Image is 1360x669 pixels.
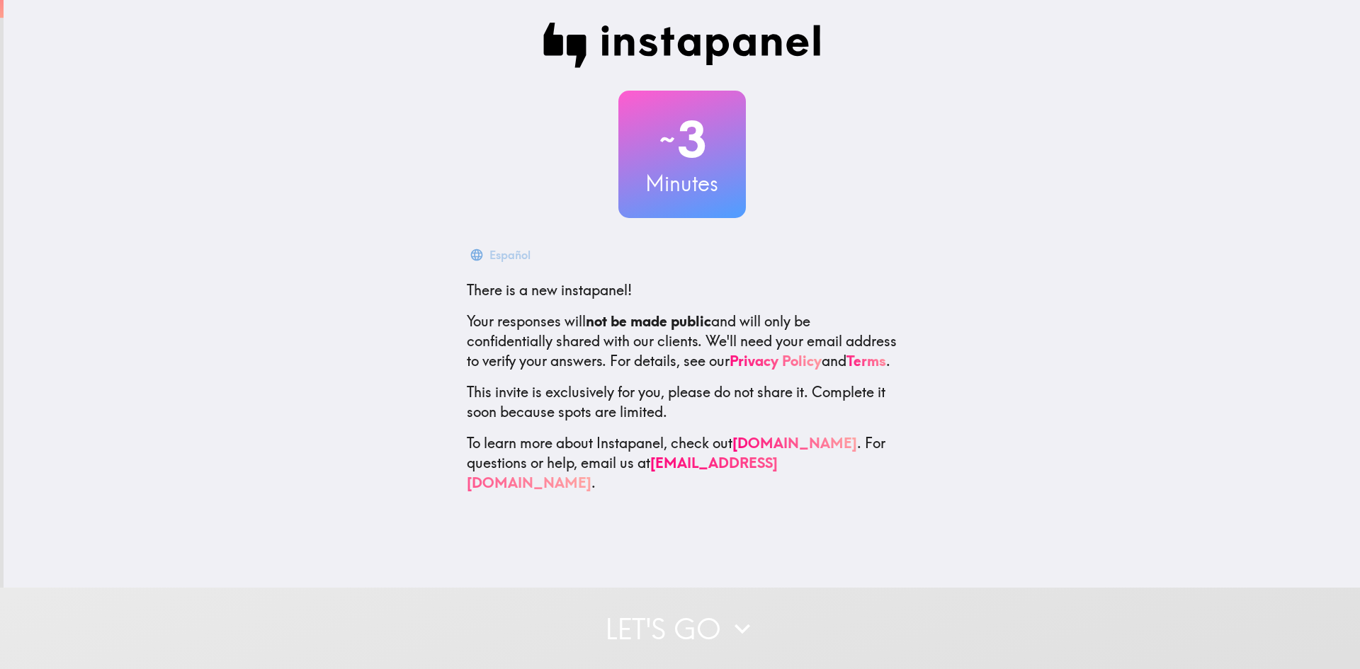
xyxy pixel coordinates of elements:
p: Your responses will and will only be confidentially shared with our clients. We'll need your emai... [467,311,897,371]
b: not be made public [586,312,711,330]
a: Privacy Policy [730,352,822,370]
img: Instapanel [543,23,821,68]
p: To learn more about Instapanel, check out . For questions or help, email us at . [467,433,897,493]
a: [DOMAIN_NAME] [732,434,857,452]
span: There is a new instapanel! [467,281,632,299]
a: Terms [846,352,886,370]
p: This invite is exclusively for you, please do not share it. Complete it soon because spots are li... [467,382,897,422]
span: ~ [657,118,677,161]
h3: Minutes [618,168,746,198]
div: Español [489,245,531,265]
h2: 3 [618,110,746,168]
a: [EMAIL_ADDRESS][DOMAIN_NAME] [467,454,778,491]
button: Español [467,241,536,269]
